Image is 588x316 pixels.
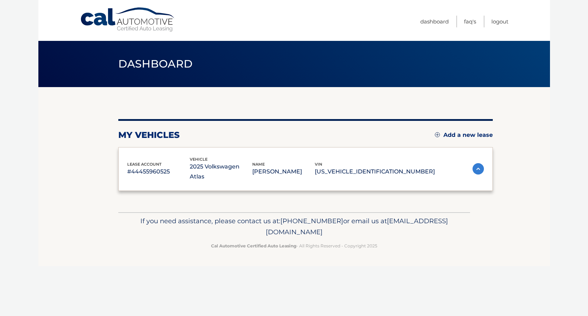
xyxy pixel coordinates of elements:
[473,163,484,175] img: accordion-active.svg
[127,162,162,167] span: lease account
[190,157,207,162] span: vehicle
[435,132,440,137] img: add.svg
[252,167,315,177] p: [PERSON_NAME]
[127,167,190,177] p: #44455960525
[123,215,465,238] p: If you need assistance, please contact us at: or email us at
[118,130,180,140] h2: my vehicles
[315,167,435,177] p: [US_VEHICLE_IDENTIFICATION_NUMBER]
[491,16,508,27] a: Logout
[211,243,296,248] strong: Cal Automotive Certified Auto Leasing
[123,242,465,250] p: - All Rights Reserved - Copyright 2025
[464,16,476,27] a: FAQ's
[435,132,493,139] a: Add a new lease
[190,162,252,182] p: 2025 Volkswagen Atlas
[315,162,322,167] span: vin
[420,16,449,27] a: Dashboard
[118,57,193,70] span: Dashboard
[280,217,343,225] span: [PHONE_NUMBER]
[80,7,176,32] a: Cal Automotive
[252,162,265,167] span: name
